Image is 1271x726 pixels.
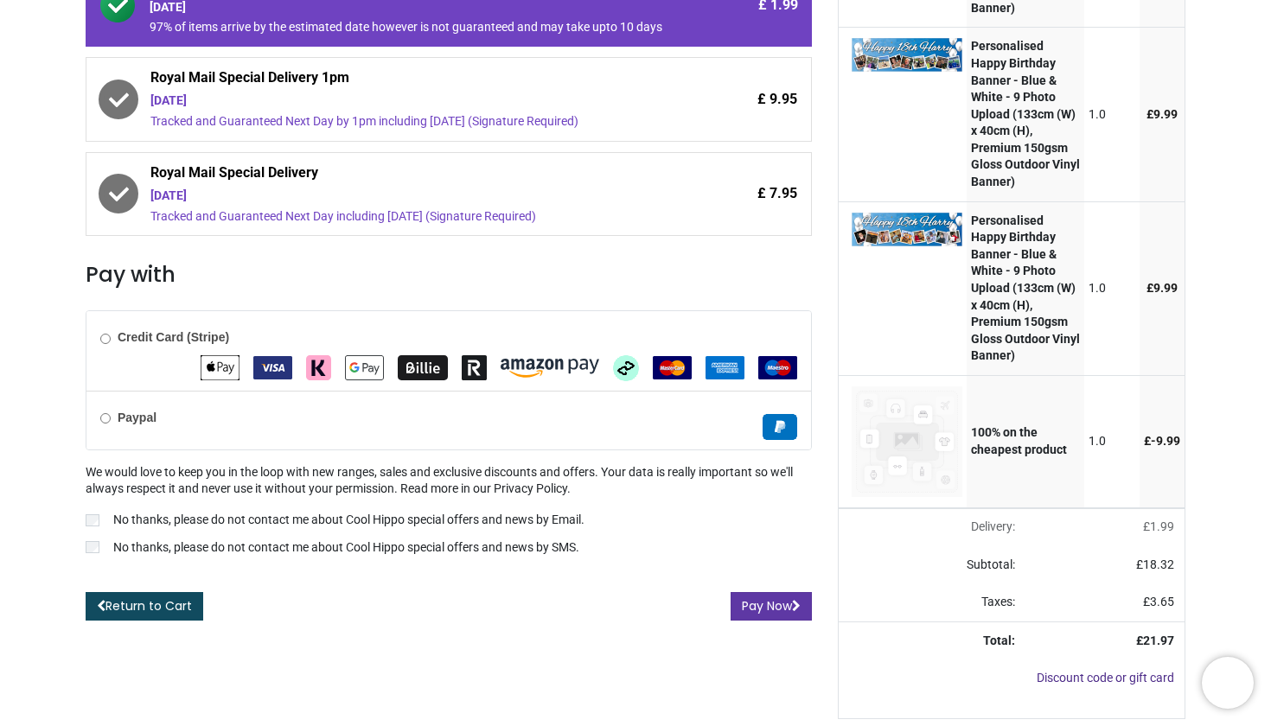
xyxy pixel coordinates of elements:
input: Credit Card (Stripe) [100,334,111,344]
span: £ [1143,595,1174,608]
span: Maestro [758,360,797,374]
span: MasterCard [653,360,692,374]
button: Pay Now [731,592,812,621]
a: Return to Cart [86,592,203,621]
span: Apple Pay [201,360,240,374]
p: No thanks, please do not contact me about Cool Hippo special offers and news by Email. [113,512,584,529]
strong: Personalised Happy Birthday Banner - Blue & White - 9 Photo Upload (133cm (W) x 40cm (H), Premium... [971,39,1080,188]
span: 18.32 [1143,557,1174,571]
strong: Total: [983,634,1015,647]
strong: £ [1136,634,1174,647]
span: £ [1143,519,1174,533]
img: Maestro [758,356,797,379]
span: Billie [398,360,448,374]
div: [DATE] [150,188,667,205]
span: 9.99 [1153,107,1178,121]
span: -﻿9.99 [1151,434,1180,448]
td: Subtotal: [839,546,1025,584]
span: VISA [253,360,292,374]
img: 100% on the cheapest product [852,386,962,497]
input: Paypal [100,413,111,423]
div: 1.0 [1089,280,1136,297]
span: Google Pay [345,360,384,374]
span: 21.97 [1143,634,1174,647]
img: Afterpay Clearpay [613,355,639,381]
span: Revolut Pay [462,360,487,374]
div: 97% of items arrive by the estimated date however is not guaranteed and may take upto 10 days [150,19,668,36]
span: £ [1144,434,1180,448]
span: Royal Mail Special Delivery [150,163,667,188]
input: No thanks, please do not contact me about Cool Hippo special offers and news by Email. [86,514,99,526]
td: Delivery will be updated after choosing a new delivery method [839,508,1025,546]
span: £ 9.95 [757,90,797,109]
span: Amazon Pay [501,360,599,374]
div: 1.0 [1089,433,1136,450]
span: £ [1136,557,1174,571]
iframe: Brevo live chat [1202,657,1254,709]
span: 1.99 [1150,519,1174,533]
b: Credit Card (Stripe) [118,330,229,344]
img: Apple Pay [201,355,240,380]
img: Revolut Pay [462,355,487,380]
span: Royal Mail Special Delivery 1pm [150,68,667,92]
img: Klarna [306,355,331,380]
img: 5q53q6egZ6BnoGegZ6BnoGegZ6BnoGegZ6BnoGegb+YgT9QhoKMHu4Z+gAAAABJRU5ErkJggg== [852,213,962,246]
span: 3.65 [1150,595,1174,608]
img: American Express [706,356,744,379]
span: Paypal [763,419,797,433]
img: Paypal [763,414,797,440]
strong: Personalised Happy Birthday Banner - Blue & White - 9 Photo Upload (133cm (W) x 40cm (H), Premium... [971,213,1080,363]
b: Paypal [118,411,156,424]
span: American Express [706,360,744,374]
span: Afterpay Clearpay [613,360,639,374]
img: VISA [253,356,292,379]
span: £ [1146,281,1178,295]
div: We would love to keep you in the loop with new ranges, sales and exclusive discounts and offers. ... [86,464,812,559]
td: Taxes: [839,583,1025,621]
p: No thanks, please do not contact me about Cool Hippo special offers and news by SMS. [113,539,579,557]
strong: 100% on the cheapest product [971,425,1067,456]
span: 9.99 [1153,281,1178,295]
img: Billie [398,355,448,380]
img: Google Pay [345,355,384,380]
div: [DATE] [150,92,667,110]
h3: Pay with [86,260,812,290]
div: Tracked and Guaranteed Next Day by 1pm including [DATE] (Signature Required) [150,113,667,131]
span: £ [1146,107,1178,121]
div: 1.0 [1089,106,1136,124]
span: £ 7.95 [757,184,797,203]
img: Amazon Pay [501,359,599,378]
img: MasterCard [653,356,692,379]
div: Tracked and Guaranteed Next Day including [DATE] (Signature Required) [150,208,667,226]
input: No thanks, please do not contact me about Cool Hippo special offers and news by SMS. [86,541,99,553]
img: A4h6dKiTuviTAAAAAElFTkSuQmCC [852,38,962,72]
span: Klarna [306,360,331,374]
a: Discount code or gift card [1037,671,1174,685]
